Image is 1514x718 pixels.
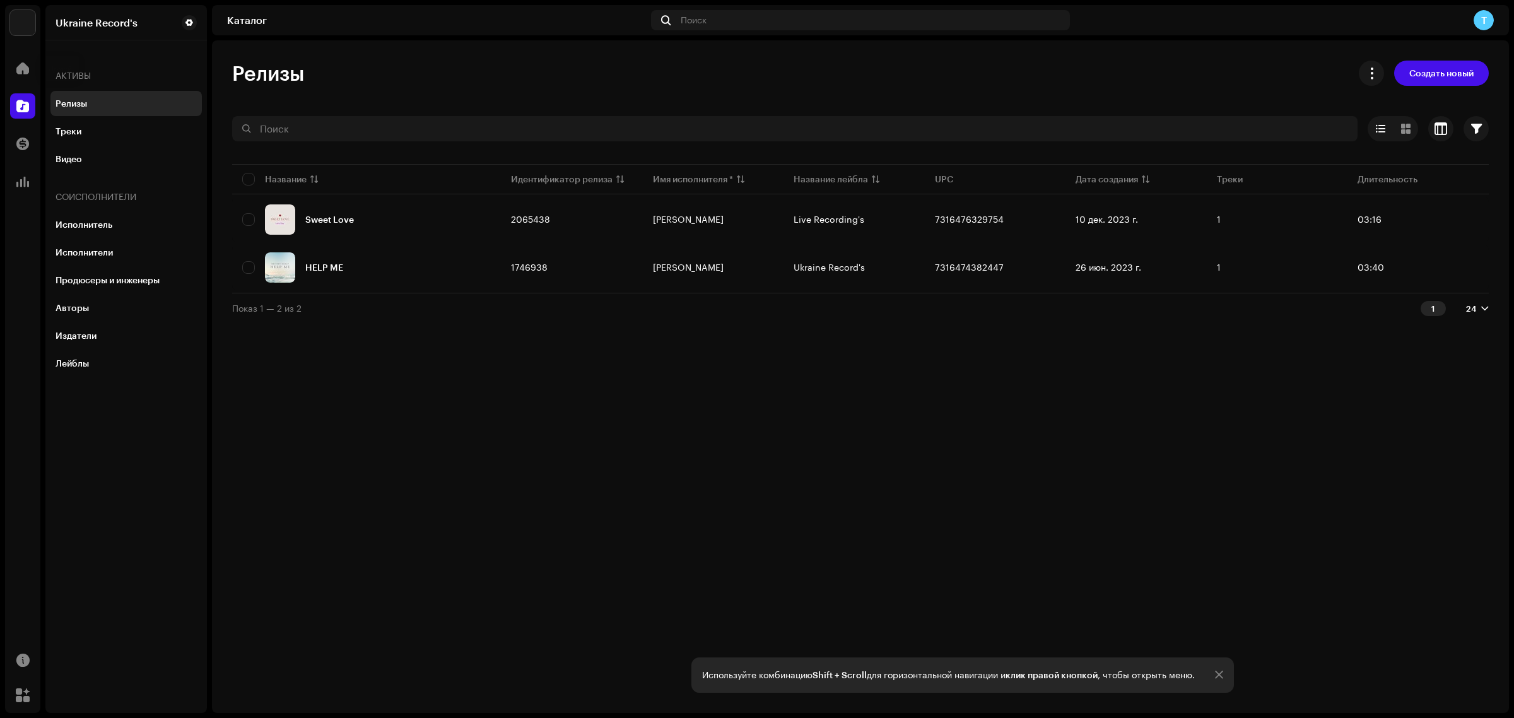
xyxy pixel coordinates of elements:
span: 7316476329754 [935,214,1004,225]
span: 1 [1217,214,1221,225]
div: Дата создания [1076,173,1138,185]
div: Исполнитель [56,220,112,230]
div: Имя исполнителя * [653,173,733,185]
div: Лейблы [56,358,89,368]
span: 1 [1217,262,1221,273]
button: Создать новый [1394,61,1489,86]
re-m-nav-item: Авторы [50,295,202,321]
div: Используйте комбинацию для горизонтальной навигации и , чтобы открыть меню. [702,670,1195,680]
span: Создать новый [1409,61,1474,86]
span: Показ 1 — 2 из 2 [232,303,302,314]
span: 1746938 [511,262,548,273]
span: Ukraine Record's [794,262,865,273]
div: Видео [56,154,82,164]
re-m-nav-item: Лейблы [50,351,202,376]
div: Продюсеры и инженеры [56,275,160,285]
re-m-nav-item: Видео [50,146,202,172]
re-m-nav-item: Исполнитель [50,212,202,237]
div: Sweet Love [305,215,354,224]
div: Название лейбла [794,173,868,185]
div: [PERSON_NAME] [653,263,724,272]
div: HELP ME [305,263,343,272]
span: Britney Heald [653,263,774,272]
span: 03:40 [1358,262,1384,273]
re-m-nav-item: Релизы [50,91,202,116]
span: Поиск [681,15,707,25]
div: T [1474,10,1494,30]
img: 4f352ab7-c6b2-4ec4-b97a-09ea22bd155f [10,10,35,35]
re-m-nav-item: Треки [50,119,202,144]
div: Название [265,173,307,185]
span: 7316474382447 [935,262,1004,273]
strong: Shift + Scroll [813,669,867,680]
span: Lera Ray [653,215,774,224]
div: Издатели [56,331,97,341]
div: Авторы [56,303,89,313]
img: 76bc48eb-a826-433f-8ad5-66892c4fe414 [265,204,295,235]
re-a-nav-header: Активы [50,61,202,91]
span: 03:16 [1358,214,1382,225]
span: 26 июн. 2023 г. [1076,262,1141,273]
re-m-nav-item: Издатели [50,323,202,348]
div: Треки [56,126,81,136]
span: Live Recording's [794,214,864,225]
div: 1 [1421,301,1446,316]
re-m-nav-item: Продюсеры и инженеры [50,268,202,293]
re-a-nav-header: Соисполнители [50,182,202,212]
div: Каталог [227,15,646,25]
span: Релизы [232,61,304,86]
span: 10 дек. 2023 г. [1076,214,1138,225]
div: 24 [1466,303,1476,314]
div: Ukraine Record's [56,18,138,28]
re-m-nav-item: Исполнители [50,240,202,265]
div: Исполнители [56,247,113,257]
strong: клик правой кнопкой [1006,669,1098,680]
div: Идентификатор релиза [511,173,613,185]
span: 2065438 [511,214,550,225]
div: [PERSON_NAME] [653,215,724,224]
input: Поиск [232,116,1358,141]
img: 91324bb8-326d-4499-aefc-abb1bef50e49 [265,252,295,283]
div: Релизы [56,98,87,109]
